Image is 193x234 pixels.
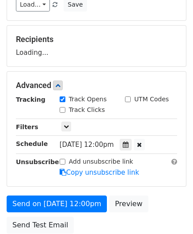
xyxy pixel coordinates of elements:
strong: Filters [16,123,38,130]
a: Send on [DATE] 12:00pm [7,196,107,212]
label: Track Clicks [69,105,105,115]
a: Copy unsubscribe link [60,169,139,176]
strong: Tracking [16,96,45,103]
label: Add unsubscribe link [69,157,133,166]
label: UTM Codes [134,95,169,104]
strong: Schedule [16,140,48,147]
span: [DATE] 12:00pm [60,141,114,149]
a: Preview [109,196,148,212]
label: Track Opens [69,95,107,104]
div: Loading... [16,35,177,58]
strong: Unsubscribe [16,158,59,165]
h5: Advanced [16,81,177,90]
a: Send Test Email [7,217,74,234]
h5: Recipients [16,35,177,44]
iframe: Chat Widget [149,192,193,234]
